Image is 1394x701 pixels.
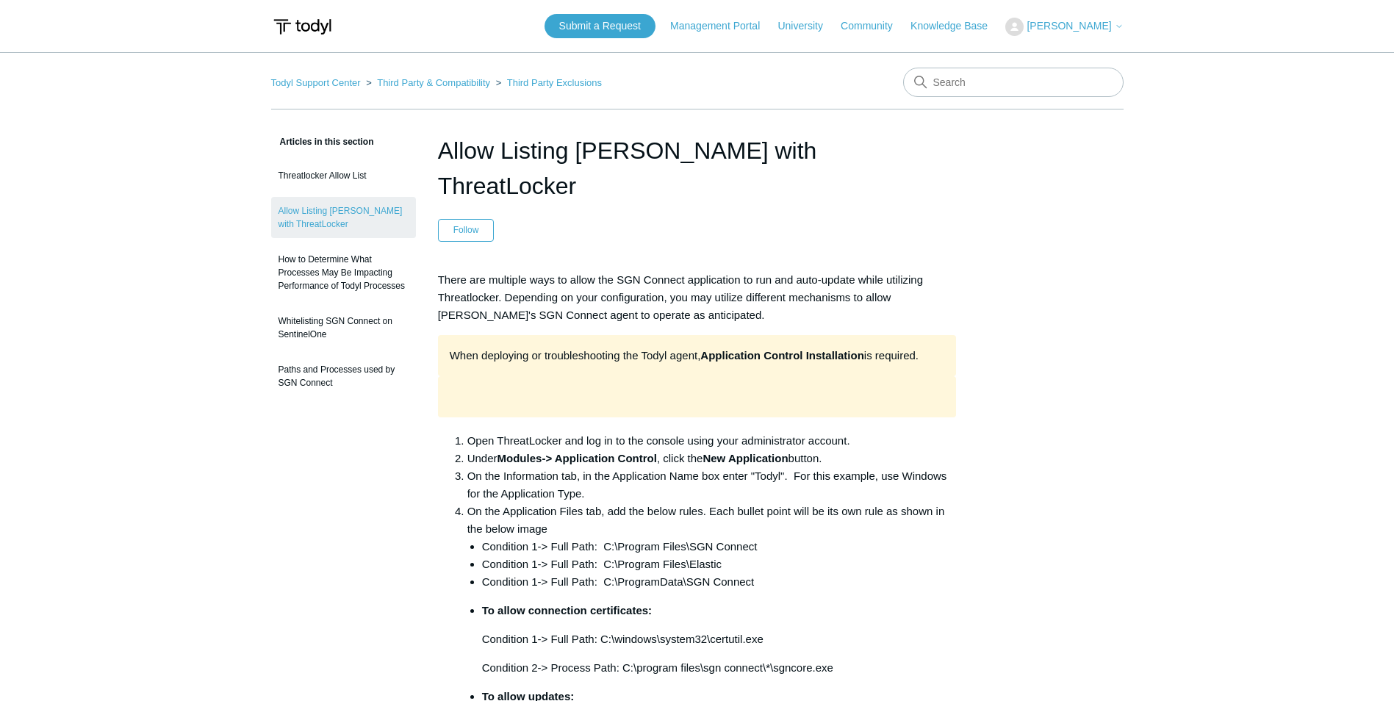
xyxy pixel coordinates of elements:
span: [PERSON_NAME] [1027,20,1111,32]
strong: Application Control Installation [700,349,864,362]
li: Condition 1-> Full Path: C:\Program Files\SGN Connect [482,538,957,556]
a: How to Determine What Processes May Be Impacting Performance of Todyl Processes [271,245,416,300]
li: Condition 1-> Full Path: C:\ProgramData\SGN Connect [482,573,957,591]
h1: Allow Listing Todyl with ThreatLocker [438,133,957,204]
strong: New Application [703,452,788,464]
a: University [777,18,837,34]
a: Whitelisting SGN Connect on SentinelOne [271,307,416,348]
li: Third Party & Compatibility [363,77,493,88]
button: [PERSON_NAME] [1005,18,1123,36]
li: Under , click the button. [467,450,957,467]
p: There are multiple ways to allow the SGN Connect application to run and auto-update while utilizi... [438,271,957,324]
a: Paths and Processes used by SGN Connect [271,356,416,397]
a: Management Portal [670,18,775,34]
strong: Modules-> Application Control [497,452,657,464]
a: Knowledge Base [910,18,1002,34]
a: Community [841,18,908,34]
a: Threatlocker Allow List [271,162,416,190]
a: Submit a Request [545,14,655,38]
a: Allow Listing [PERSON_NAME] with ThreatLocker [271,197,416,238]
a: Third Party & Compatibility [377,77,490,88]
li: Third Party Exclusions [493,77,602,88]
img: Todyl Support Center Help Center home page [271,13,334,40]
button: Follow Article [438,219,495,241]
li: Open ThreatLocker and log in to the console using your administrator account. [467,432,957,450]
li: On the Information tab, in the Application Name box enter "Todyl". For this example, use Windows ... [467,467,957,503]
div: When deploying or troubleshooting the Todyl agent, is required. [438,335,957,376]
p: Condition 1-> Full Path: C:\windows\system32\certutil.exe [482,630,957,648]
strong: To allow connection certificates: [482,604,652,616]
p: Condition 2-> Process Path: C:\program files\sgn connect\*\sgncore.exe [482,659,957,677]
a: Todyl Support Center [271,77,361,88]
li: Todyl Support Center [271,77,364,88]
input: Search [903,68,1124,97]
li: Condition 1-> Full Path: C:\Program Files\Elastic [482,556,957,573]
a: Third Party Exclusions [507,77,602,88]
span: Articles in this section [271,137,374,147]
